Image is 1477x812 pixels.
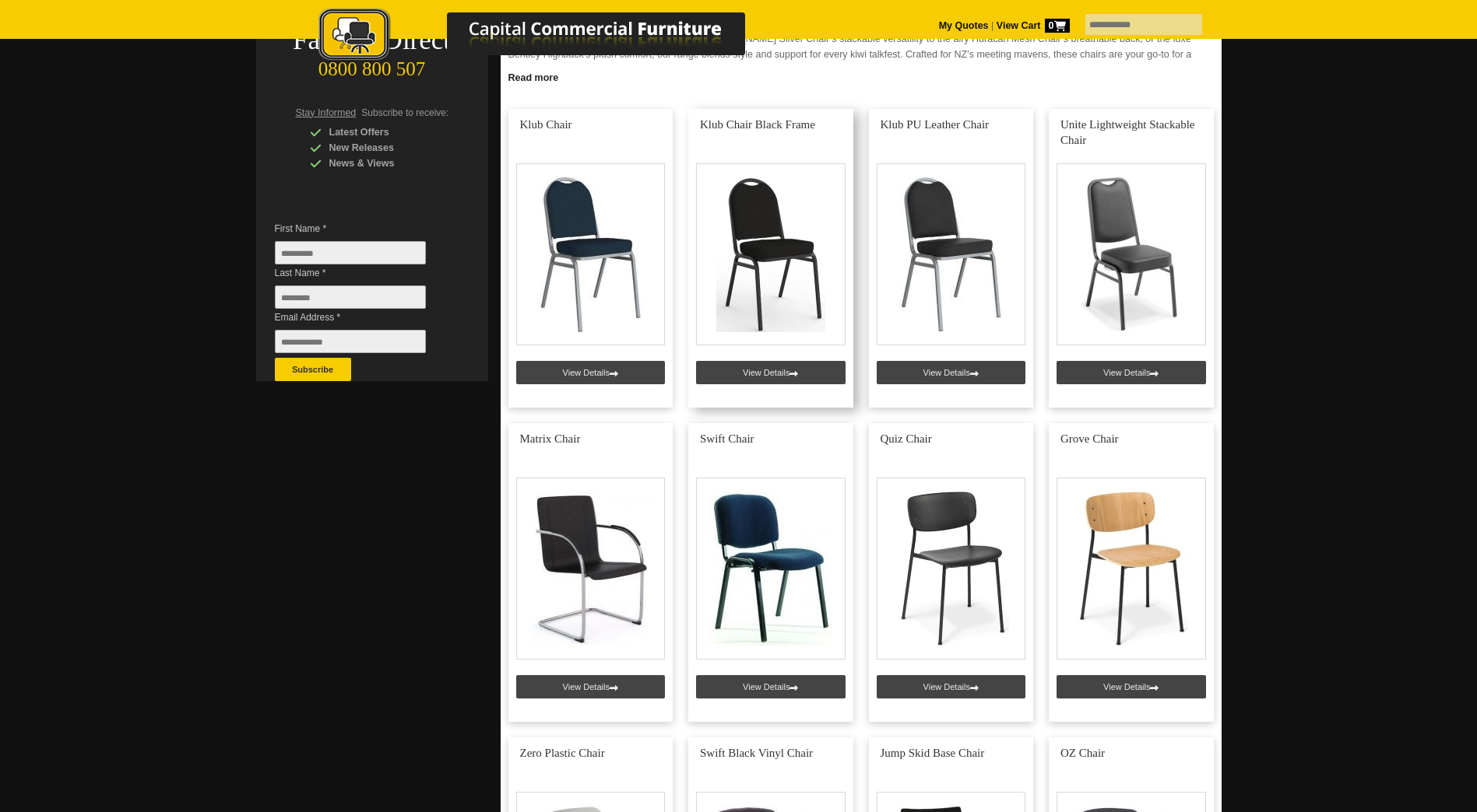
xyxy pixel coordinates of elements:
div: Latest Offers [310,124,458,140]
input: First Name * [275,241,426,264]
input: Last Name * [275,285,426,309]
a: View Cart0 [993,20,1069,31]
div: News & Views [310,156,458,171]
div: New Releases [310,140,458,156]
a: My Quotes [939,20,989,31]
span: 0 [1045,19,1070,33]
div: Factory Direct [256,30,488,51]
span: Email Address * [275,310,449,325]
div: 0800 800 507 [256,51,488,80]
strong: View Cart [997,20,1070,31]
span: Last Name * [275,265,449,281]
p: Step up your meeting game with the category at Capital Commercial Furniture, where kiwi ingenuity... [508,16,1214,78]
img: Capital Commercial Furniture Logo [276,8,821,65]
button: Subscribe [275,358,351,381]
a: Click to read more [501,66,1222,86]
a: Capital Commercial Furniture Logo [276,8,821,69]
span: Subscribe to receive: [361,107,448,118]
span: Stay Informed [296,107,357,118]
input: Email Address * [275,330,426,353]
span: First Name * [275,221,449,236]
